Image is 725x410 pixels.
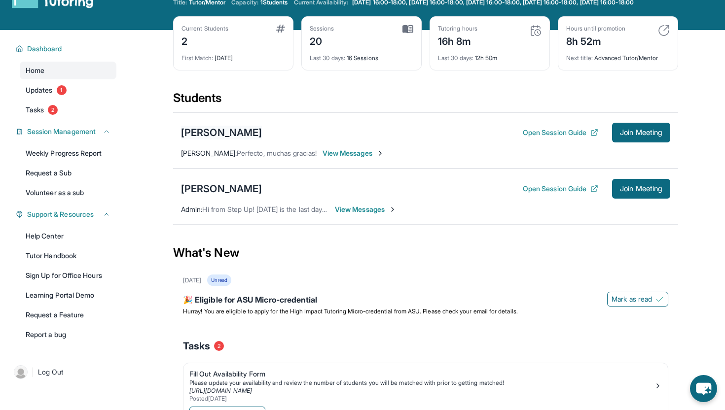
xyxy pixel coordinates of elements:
[20,267,116,284] a: Sign Up for Office Hours
[23,44,110,54] button: Dashboard
[20,326,116,343] a: Report a bug
[189,379,654,387] div: Please update your availability and review the number of students you will be matched with prior ...
[27,44,62,54] span: Dashboard
[183,339,210,353] span: Tasks
[173,90,678,112] div: Students
[20,101,116,119] a: Tasks2
[310,54,345,62] span: Last 30 days :
[20,144,116,162] a: Weekly Progress Report
[438,48,542,62] div: 12h 50m
[612,294,652,304] span: Mark as read
[690,375,717,402] button: chat-button
[20,247,116,265] a: Tutor Handbook
[402,25,413,34] img: card
[189,369,654,379] div: Fill Out Availability Form
[183,294,668,307] div: 🎉 Eligible for ASU Micro-credential
[20,306,116,324] a: Request a Feature
[656,295,664,303] img: Mark as read
[48,105,58,115] span: 2
[310,25,334,33] div: Sessions
[20,184,116,202] a: Volunteer as a sub
[20,227,116,245] a: Help Center
[10,361,116,383] a: |Log Out
[189,387,252,394] a: [URL][DOMAIN_NAME]
[523,128,598,137] button: Open Session Guide
[207,274,231,286] div: Unread
[20,62,116,79] a: Home
[181,205,202,213] span: Admin :
[523,184,598,194] button: Open Session Guide
[26,85,53,95] span: Updates
[181,182,262,196] div: [PERSON_NAME]
[181,149,237,157] span: [PERSON_NAME] :
[335,205,397,214] span: View Messages
[310,48,413,62] div: 16 Sessions
[57,85,67,95] span: 1
[310,33,334,48] div: 20
[389,205,397,213] img: Chevron-Right
[183,307,518,315] span: Hurray! You are eligible to apply for the High Impact Tutoring Micro-credential from ASU. Please ...
[181,48,285,62] div: [DATE]
[620,130,662,136] span: Join Meeting
[26,66,44,75] span: Home
[566,48,670,62] div: Advanced Tutor/Mentor
[181,126,262,139] div: [PERSON_NAME]
[214,341,224,351] span: 2
[181,33,228,48] div: 2
[23,127,110,137] button: Session Management
[27,127,96,137] span: Session Management
[23,209,110,219] button: Support & Resources
[173,231,678,274] div: What's New
[20,286,116,304] a: Learning Portal Demo
[376,149,384,157] img: Chevron-Right
[438,54,473,62] span: Last 30 days :
[183,276,201,284] div: [DATE]
[612,123,670,142] button: Join Meeting
[438,25,477,33] div: Tutoring hours
[181,25,228,33] div: Current Students
[566,25,625,33] div: Hours until promotion
[566,33,625,48] div: 8h 52m
[26,105,44,115] span: Tasks
[181,54,213,62] span: First Match :
[183,363,668,405] a: Fill Out Availability FormPlease update your availability and review the number of students you w...
[20,81,116,99] a: Updates1
[32,366,34,378] span: |
[612,179,670,199] button: Join Meeting
[20,164,116,182] a: Request a Sub
[237,149,317,157] span: Perfecto, muchas gracias!
[658,25,670,36] img: card
[276,25,285,33] img: card
[607,292,668,307] button: Mark as read
[438,33,477,48] div: 16h 8m
[189,395,654,403] div: Posted [DATE]
[38,367,64,377] span: Log Out
[323,148,384,158] span: View Messages
[566,54,593,62] span: Next title :
[620,186,662,192] span: Join Meeting
[27,209,94,219] span: Support & Resources
[14,365,28,379] img: user-img
[530,25,542,36] img: card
